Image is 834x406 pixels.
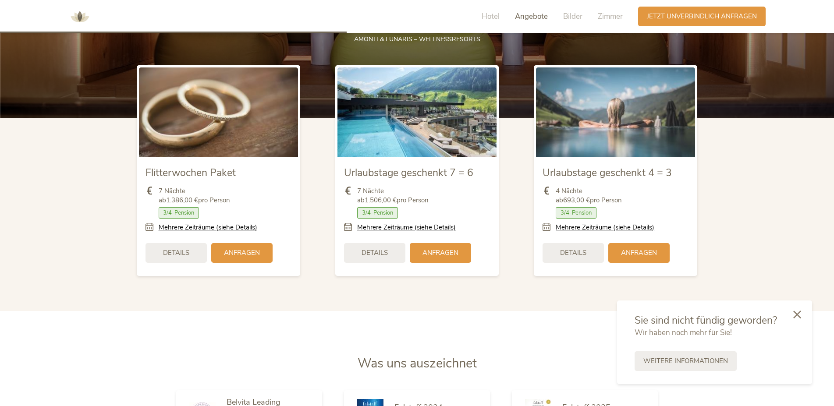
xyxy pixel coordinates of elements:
[337,67,497,157] img: Urlaubstage geschenkt 7 = 6
[159,223,257,232] a: Mehrere Zeiträume (siehe Details)
[621,248,657,258] span: Anfragen
[482,11,500,21] span: Hotel
[344,166,473,180] span: Urlaubstage geschenkt 7 = 6
[543,166,672,180] span: Urlaubstage geschenkt 4 = 3
[159,207,199,219] span: 3/4-Pension
[67,4,93,30] img: AMONTI & LUNARIS Wellnessresort
[560,248,586,258] span: Details
[357,223,456,232] a: Mehrere Zeiträume (siehe Details)
[357,207,398,219] span: 3/4-Pension
[635,351,737,371] a: Weitere Informationen
[556,223,654,232] a: Mehrere Zeiträume (siehe Details)
[563,11,582,21] span: Bilder
[635,328,732,338] span: Wir haben noch mehr für Sie!
[67,13,93,19] a: AMONTI & LUNARIS Wellnessresort
[357,187,429,205] span: 7 Nächte ab pro Person
[643,357,728,366] span: Weitere Informationen
[139,67,298,157] img: Flitterwochen Paket
[563,196,590,205] b: 693,00 €
[159,187,230,205] span: 7 Nächte ab pro Person
[556,187,622,205] span: 4 Nächte ab pro Person
[166,196,198,205] b: 1.386,00 €
[224,248,260,258] span: Anfragen
[358,355,477,372] span: Was uns auszeichnet
[362,248,388,258] span: Details
[536,67,695,157] img: Urlaubstage geschenkt 4 = 3
[365,196,397,205] b: 1.506,00 €
[354,35,480,43] span: AMONTI & LUNARIS – Wellnessresorts
[556,207,596,219] span: 3/4-Pension
[422,248,458,258] span: Anfragen
[163,248,189,258] span: Details
[598,11,623,21] span: Zimmer
[515,11,548,21] span: Angebote
[647,12,757,21] span: Jetzt unverbindlich anfragen
[635,314,777,327] span: Sie sind nicht fündig geworden?
[146,166,236,180] span: Flitterwochen Paket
